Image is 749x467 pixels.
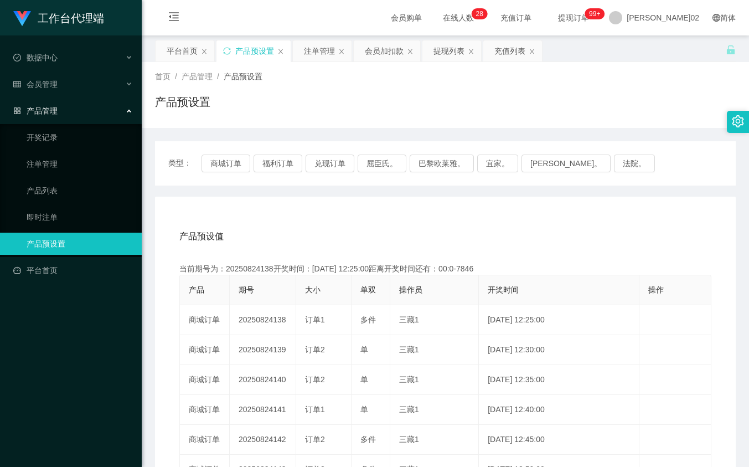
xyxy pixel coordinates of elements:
td: 三藏1 [390,305,479,335]
span: / [217,72,219,81]
span: 期号 [239,285,254,294]
td: 商城订单 [180,365,230,395]
div: 平台首页 [167,40,198,61]
span: 单 [360,345,368,354]
span: 开奖时间 [488,285,519,294]
td: 三藏1 [390,365,479,395]
button: 商城订单 [202,155,250,172]
span: 单 [360,405,368,414]
td: 三藏1 [390,425,479,455]
button: 屈臣氏。 [358,155,406,172]
span: 单双 [360,285,376,294]
i: 图标： 关闭 [468,48,474,55]
td: 20250824138 [230,305,296,335]
span: 大小 [305,285,321,294]
div: 会员加扣款 [365,40,404,61]
i: 图标： 同步 [223,47,231,55]
p: 8 [479,8,483,19]
div: 注单管理 [304,40,335,61]
div: 产品预设置 [235,40,274,61]
td: 商城订单 [180,305,230,335]
i: 图标： table [13,80,21,88]
span: 多件 [360,315,376,324]
a: 工作台代理端 [13,13,104,22]
a: 产品预设置 [27,233,133,255]
td: [DATE] 12:45:00 [479,425,639,455]
sup: 948 [585,8,605,19]
i: 图标： 关闭 [407,48,414,55]
td: 20250824142 [230,425,296,455]
span: 产品管理 [182,72,213,81]
i: 图标： 解锁 [726,45,736,55]
button: 宜家。 [477,155,518,172]
a: 图标： 仪表板平台首页 [13,259,133,281]
font: 产品管理 [27,106,58,115]
a: 即时注单 [27,206,133,228]
span: 产品 [189,285,204,294]
span: 首页 [155,72,171,81]
button: 巴黎欧莱雅。 [410,155,474,172]
a: 产品列表 [27,179,133,202]
div: 提现列表 [433,40,464,61]
td: 商城订单 [180,395,230,425]
font: 数据中心 [27,53,58,62]
i: 图标： 关闭 [201,48,208,55]
span: / [175,72,177,81]
font: 在线人数 [443,13,474,22]
td: [DATE] 12:35:00 [479,365,639,395]
span: 产品预设值 [179,230,224,243]
span: 操作 [648,285,664,294]
span: 单 [360,375,368,384]
span: 订单1 [305,405,325,414]
p: 2 [476,8,480,19]
div: 充值列表 [494,40,525,61]
a: 开奖记录 [27,126,133,148]
td: 三藏1 [390,335,479,365]
td: 商城订单 [180,335,230,365]
span: 订单2 [305,375,325,384]
span: 订单1 [305,315,325,324]
td: 20250824139 [230,335,296,365]
a: 注单管理 [27,153,133,175]
i: 图标： 关闭 [529,48,535,55]
i: 图标： AppStore-O [13,107,21,115]
div: 当前期号为：20250824138开奖时间：[DATE] 12:25:00距离开奖时间还有：00:0-7846 [179,263,711,275]
td: 三藏1 [390,395,479,425]
span: 订单2 [305,435,325,444]
font: 简体 [720,13,736,22]
span: 多件 [360,435,376,444]
h1: 工作台代理端 [38,1,104,36]
td: [DATE] 12:30:00 [479,335,639,365]
span: 产品预设置 [224,72,262,81]
i: 图标： 设置 [732,115,744,127]
h1: 产品预设置 [155,94,210,110]
i: 图标： 关闭 [338,48,345,55]
span: 操作员 [399,285,422,294]
button: 兑现订单 [306,155,354,172]
td: [DATE] 12:25:00 [479,305,639,335]
font: 充值订单 [500,13,531,22]
i: 图标： 关闭 [277,48,284,55]
i: 图标： check-circle-o [13,54,21,61]
span: 类型： [168,155,202,172]
i: 图标： menu-fold [155,1,193,36]
font: 会员管理 [27,80,58,89]
button: 法院。 [614,155,655,172]
td: 商城订单 [180,425,230,455]
sup: 28 [472,8,488,19]
td: 20250824141 [230,395,296,425]
img: logo.9652507e.png [13,11,31,27]
td: 20250824140 [230,365,296,395]
button: 福利订单 [254,155,302,172]
td: [DATE] 12:40:00 [479,395,639,425]
font: 提现订单 [558,13,589,22]
button: [PERSON_NAME]。 [521,155,611,172]
i: 图标： global [712,14,720,22]
span: 订单2 [305,345,325,354]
